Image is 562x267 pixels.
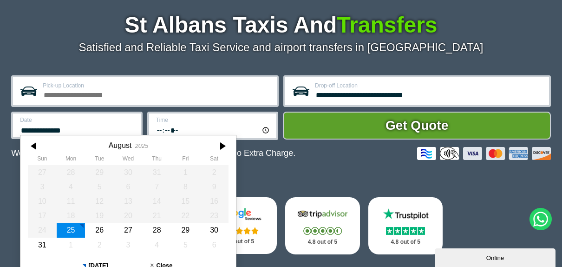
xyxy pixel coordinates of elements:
[200,238,229,252] div: 06 September 2025
[417,147,551,160] img: Credit And Debit Cards
[57,223,85,237] div: 25 August 2025
[200,180,229,194] div: 09 August 2025
[57,194,85,208] div: 11 August 2025
[85,223,114,237] div: 26 August 2025
[200,223,229,237] div: 30 August 2025
[85,165,114,180] div: 29 July 2025
[212,236,266,247] p: 4.8 out of 5
[202,197,276,254] a: Google Stars 4.8 out of 5
[386,227,425,235] img: Stars
[283,112,550,140] button: Get Quote
[220,227,259,234] img: Stars
[143,208,171,223] div: 21 August 2025
[57,238,85,252] div: 01 September 2025
[315,83,543,88] label: Drop-off Location
[295,236,349,248] p: 4.8 out of 5
[114,194,143,208] div: 13 August 2025
[57,165,85,180] div: 28 July 2025
[171,223,200,237] div: 29 August 2025
[143,238,171,252] div: 04 September 2025
[114,223,143,237] div: 27 August 2025
[28,165,57,180] div: 27 July 2025
[114,238,143,252] div: 03 September 2025
[28,155,57,165] th: Sunday
[85,155,114,165] th: Tuesday
[212,207,266,221] img: Google
[114,165,143,180] div: 30 July 2025
[379,207,432,221] img: Trustpilot
[189,148,295,158] span: The Car at No Extra Charge.
[200,208,229,223] div: 23 August 2025
[171,208,200,223] div: 22 August 2025
[57,208,85,223] div: 18 August 2025
[143,165,171,180] div: 31 July 2025
[200,194,229,208] div: 16 August 2025
[200,165,229,180] div: 02 August 2025
[57,180,85,194] div: 04 August 2025
[156,117,271,123] label: Time
[171,194,200,208] div: 15 August 2025
[135,142,148,149] div: 2025
[171,155,200,165] th: Friday
[295,207,349,221] img: Tripadvisor
[337,13,437,37] span: Transfers
[171,165,200,180] div: 01 August 2025
[85,194,114,208] div: 12 August 2025
[143,180,171,194] div: 07 August 2025
[28,208,57,223] div: 17 August 2025
[114,180,143,194] div: 06 August 2025
[85,208,114,223] div: 19 August 2025
[11,14,551,36] h1: St Albans Taxis And
[114,155,143,165] th: Wednesday
[435,247,557,267] iframe: chat widget
[114,208,143,223] div: 20 August 2025
[85,180,114,194] div: 05 August 2025
[143,194,171,208] div: 14 August 2025
[11,41,551,54] p: Satisfied and Reliable Taxi Service and airport transfers in [GEOGRAPHIC_DATA]
[200,155,229,165] th: Saturday
[143,223,171,237] div: 28 August 2025
[28,194,57,208] div: 10 August 2025
[43,83,271,88] label: Pick-up Location
[171,238,200,252] div: 05 September 2025
[28,238,57,252] div: 31 August 2025
[57,155,85,165] th: Monday
[303,227,342,235] img: Stars
[20,117,135,123] label: Date
[285,197,359,254] a: Tripadvisor Stars 4.8 out of 5
[171,180,200,194] div: 08 August 2025
[11,148,295,158] p: We Now Accept Card & Contactless Payment In
[368,197,443,254] a: Trustpilot Stars 4.8 out of 5
[85,238,114,252] div: 02 September 2025
[28,223,57,237] div: 24 August 2025
[143,155,171,165] th: Thursday
[28,180,57,194] div: 03 August 2025
[379,236,432,248] p: 4.8 out of 5
[109,141,132,150] div: August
